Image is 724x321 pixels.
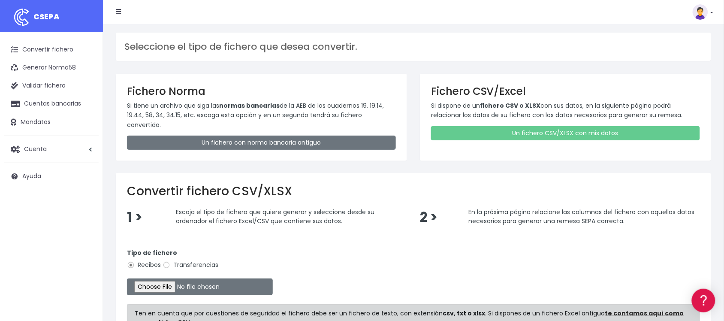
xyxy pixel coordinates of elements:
[127,260,161,270] label: Recibos
[9,230,163,245] button: Contáctanos
[118,247,165,255] a: POWERED BY ENCHANT
[9,122,163,135] a: Problemas habituales
[693,4,708,20] img: profile
[127,184,700,199] h2: Convertir fichero CSV/XLSX
[9,95,163,103] div: Convertir ficheros
[124,41,703,52] h3: Seleccione el tipo de fichero que desea convertir.
[9,206,163,214] div: Programadores
[127,101,396,130] p: Si tiene un archivo que siga las de la AEB de los cuadernos 19, 19.14, 19.44, 58, 34, 34.15, etc....
[469,208,695,226] span: En la próxima página relacione las columnas del fichero con aquellos datos necesarios para genera...
[4,59,99,77] a: Generar Norma58
[431,126,700,140] a: Un fichero CSV/XLSX con mis datos
[9,73,163,86] a: Información general
[4,95,99,113] a: Cuentas bancarias
[431,101,700,120] p: Si dispone de un con sus datos, en la siguiente página podrá relacionar los datos de su fichero c...
[176,208,375,226] span: Escoja el tipo de fichero que quiere generar y seleccione desde su ordenador el fichero Excel/CSV...
[9,109,163,122] a: Formatos
[480,101,541,110] strong: fichero CSV o XLSX
[420,208,437,227] span: 2 >
[9,135,163,148] a: Videotutoriales
[9,170,163,179] div: Facturación
[9,184,163,197] a: General
[127,208,142,227] span: 1 >
[9,60,163,68] div: Información general
[33,11,60,22] span: CSEPA
[4,77,99,95] a: Validar fichero
[219,101,280,110] strong: normas bancarias
[11,6,32,28] img: logo
[127,85,396,97] h3: Fichero Norma
[4,41,99,59] a: Convertir fichero
[127,248,177,257] strong: Tipo de fichero
[443,309,486,318] strong: csv, txt o xlsx
[9,148,163,162] a: Perfiles de empresas
[9,219,163,233] a: API
[24,145,47,153] span: Cuenta
[4,167,99,185] a: Ayuda
[127,136,396,150] a: Un fichero con norma bancaria antiguo
[4,113,99,131] a: Mandatos
[431,85,700,97] h3: Fichero CSV/Excel
[163,260,218,270] label: Transferencias
[4,140,99,158] a: Cuenta
[22,172,41,181] span: Ayuda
